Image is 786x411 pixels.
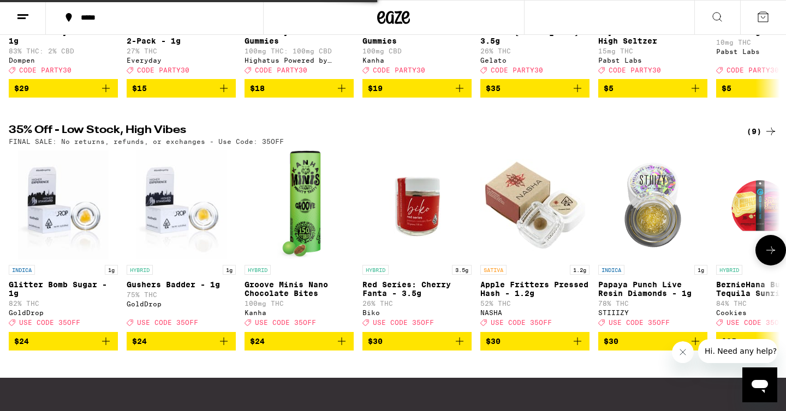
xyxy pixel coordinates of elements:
p: HYBRID [716,265,742,275]
span: $24 [250,337,265,346]
p: 1g [105,265,118,275]
p: Papaya Punch Live Resin Diamonds - 1g [598,280,707,298]
img: Biko - Red Series: Cherry Fanta - 3.5g [362,150,472,259]
span: $30 [486,337,501,346]
a: Open page for Groove Minis Nano Chocolate Bites from Kanha [245,150,354,331]
a: Open page for Gushers Badder - 1g from GoldDrop [127,150,236,331]
p: SATIVA [480,265,507,275]
p: 78% THC [598,300,707,307]
div: Dompen [9,57,118,64]
p: 1.2g [570,265,589,275]
button: Add to bag [362,79,472,98]
span: $5 [604,84,614,93]
span: $35 [722,337,736,346]
span: USE CODE 35OFF [19,319,80,327]
div: Kanha [362,57,472,64]
button: Add to bag [480,332,589,350]
div: Gelato [480,57,589,64]
p: 75% THC [127,291,236,298]
button: Add to bag [127,332,236,350]
p: INDICA [9,265,35,275]
span: CODE PARTY30 [19,67,72,74]
p: 1g [223,265,236,275]
div: Highatus Powered by Cannabiotix [245,57,354,64]
button: Add to bag [127,79,236,98]
span: CODE PARTY30 [373,67,425,74]
iframe: Message from company [698,339,777,363]
p: 24k Gold Punch Infused 2-Pack - 1g [127,28,236,45]
img: NASHA - Apple Fritters Pressed Hash - 1.2g [480,150,589,259]
p: HYBRID [362,265,389,275]
div: STIIIZY [598,309,707,316]
span: USE CODE 35OFF [137,319,198,327]
span: CODE PARTY30 [727,67,779,74]
button: Add to bag [598,79,707,98]
p: 27% THC [127,47,236,55]
p: HYBRID [127,265,153,275]
a: Open page for Red Series: Cherry Fanta - 3.5g from Biko [362,150,472,331]
a: Open page for Apple Fritters Pressed Hash - 1.2g from NASHA [480,150,589,331]
div: GoldDrop [127,300,236,307]
span: CODE PARTY30 [255,67,307,74]
p: Groove Minis Nano Chocolate Bites [245,280,354,298]
img: STIIIZY - Papaya Punch Live Resin Diamonds - 1g [598,150,707,259]
span: CODE PARTY30 [491,67,543,74]
p: 3.5g [452,265,472,275]
p: FINAL SALE: No returns, refunds, or exchanges - Use Code: 35OFF [9,138,284,145]
span: $30 [368,337,383,346]
div: Kanha [245,309,354,316]
button: Add to bag [362,332,472,350]
button: Add to bag [9,332,118,350]
p: Glitter Bomb Sugar - 1g [9,280,118,298]
p: Gushers Badder - 1g [127,280,236,289]
p: 15mg THC [598,47,707,55]
span: $35 [486,84,501,93]
span: USE CODE 35OFF [609,319,670,327]
p: Apple Fritters Pressed Hash - 1.2g [480,280,589,298]
div: GoldDrop [9,309,118,316]
span: USE CODE 35OFF [255,319,316,327]
button: Add to bag [480,79,589,98]
p: 100mg CBD [362,47,472,55]
p: 26% THC [480,47,589,55]
span: $19 [368,84,383,93]
p: 1g [694,265,707,275]
p: 26% THC [362,300,472,307]
div: NASHA [480,309,589,316]
img: GoldDrop - Glitter Bomb Sugar - 1g [18,150,108,259]
span: $24 [132,337,147,346]
iframe: Close message [672,341,694,363]
span: $18 [250,84,265,93]
p: Banana [PERSON_NAME] - 3.5g [480,28,589,45]
a: Open page for Glitter Bomb Sugar - 1g from GoldDrop [9,150,118,331]
p: Blueberry 1:1:1 Gummies [245,28,354,45]
a: Open page for Papaya Punch Live Resin Diamonds - 1g from STIIIZY [598,150,707,331]
img: Kanha - Groove Minis Nano Chocolate Bites [277,150,321,259]
button: Add to bag [245,79,354,98]
img: GoldDrop - Gushers Badder - 1g [136,150,226,259]
span: USE CODE 35OFF [373,319,434,327]
iframe: Button to launch messaging window [742,367,777,402]
div: Everyday [127,57,236,64]
span: $24 [14,337,29,346]
span: USE CODE 35OFF [491,319,552,327]
span: $15 [132,84,147,93]
button: Add to bag [598,332,707,350]
div: Biko [362,309,472,316]
p: 82% THC [9,300,118,307]
div: Pabst Labs [598,57,707,64]
span: $5 [722,84,731,93]
button: Add to bag [245,332,354,350]
p: Red Series: Cherry Fanta - 3.5g [362,280,472,298]
p: INDICA [598,265,624,275]
span: CODE PARTY30 [137,67,189,74]
button: Add to bag [9,79,118,98]
a: (9) [747,125,777,138]
h2: 35% Off - Low Stock, High Vibes [9,125,724,138]
p: 83% THC: 2% CBD [9,47,118,55]
p: 100mg THC: 100mg CBD [245,47,354,55]
p: 52% THC [480,300,589,307]
p: 100mg THC [245,300,354,307]
p: Lemon Cherry Gelato - 1g [9,28,118,45]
